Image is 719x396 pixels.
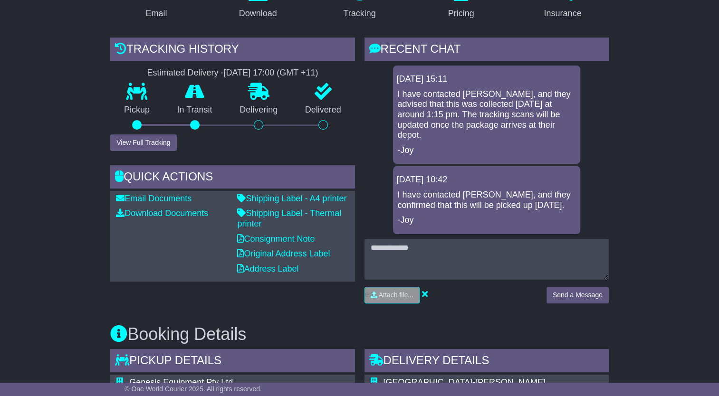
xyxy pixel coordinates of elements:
[110,325,609,344] h3: Booking Details
[544,7,581,20] div: Insurance
[291,105,355,115] p: Delivered
[110,105,163,115] p: Pickup
[125,385,262,393] span: © One World Courier 2025. All rights reserved.
[110,134,176,151] button: View Full Tracking
[116,194,192,203] a: Email Documents
[237,208,341,228] a: Shipping Label - Thermal printer
[110,68,355,78] div: Estimated Delivery -
[398,89,575,141] p: I have contacted [PERSON_NAME], and they advised that this was collected [DATE] at around 1:15 pm...
[397,74,576,85] div: [DATE] 15:11
[146,7,167,20] div: Email
[239,7,277,20] div: Download
[237,234,315,244] a: Consignment Note
[237,194,346,203] a: Shipping Label - A4 printer
[364,38,609,63] div: RECENT CHAT
[226,105,291,115] p: Delivering
[398,215,575,226] p: -Joy
[398,145,575,156] p: -Joy
[398,190,575,210] p: I have contacted [PERSON_NAME], and they confirmed that this will be picked up [DATE].
[163,105,226,115] p: In Transit
[237,264,298,273] a: Address Label
[116,208,208,218] a: Download Documents
[383,377,546,387] span: [GEOGRAPHIC_DATA]-[PERSON_NAME]
[364,349,609,375] div: Delivery Details
[129,377,233,387] span: Genesis Equipment Pty Ltd
[223,68,318,78] div: [DATE] 17:00 (GMT +11)
[448,7,474,20] div: Pricing
[397,175,576,185] div: [DATE] 10:42
[343,7,375,20] div: Tracking
[110,38,355,63] div: Tracking history
[110,165,355,191] div: Quick Actions
[237,249,330,258] a: Original Address Label
[110,349,355,375] div: Pickup Details
[546,287,609,303] button: Send a Message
